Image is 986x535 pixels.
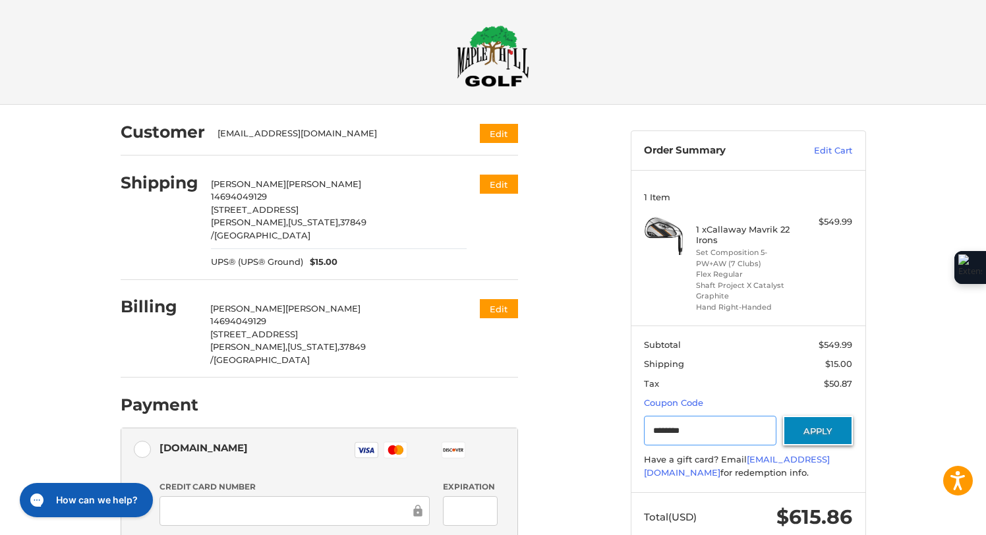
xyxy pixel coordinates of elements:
[303,256,337,269] span: $15.00
[287,341,339,352] span: [US_STATE],
[696,269,797,280] li: Flex Regular
[644,378,659,389] span: Tax
[214,354,310,365] span: [GEOGRAPHIC_DATA]
[159,481,430,493] label: Credit Card Number
[644,358,684,369] span: Shipping
[783,416,853,445] button: Apply
[210,341,287,352] span: [PERSON_NAME],
[121,122,205,142] h2: Customer
[288,217,340,227] span: [US_STATE],
[644,453,852,479] div: Have a gift card? Email for redemption info.
[644,339,681,350] span: Subtotal
[819,339,852,350] span: $549.99
[824,378,852,389] span: $50.87
[786,144,852,157] a: Edit Cart
[644,192,852,202] h3: 1 Item
[696,224,797,246] h4: 1 x Callaway Mavrik 22 Irons
[480,175,518,194] button: Edit
[211,256,303,269] span: UPS® (UPS® Ground)
[121,395,198,415] h2: Payment
[211,217,366,240] span: 37849 /
[13,478,157,522] iframe: Gorgias live chat messenger
[696,247,797,269] li: Set Composition 5-PW+AW (7 Clubs)
[644,511,697,523] span: Total (USD)
[211,179,286,189] span: [PERSON_NAME]
[644,144,786,157] h3: Order Summary
[286,179,361,189] span: [PERSON_NAME]
[210,303,285,314] span: [PERSON_NAME]
[210,316,266,326] span: 14694049129
[285,303,361,314] span: [PERSON_NAME]
[214,230,310,240] span: [GEOGRAPHIC_DATA]
[696,280,797,302] li: Shaft Project X Catalyst Graphite
[825,358,852,369] span: $15.00
[457,25,529,87] img: Maple Hill Golf
[644,397,703,408] a: Coupon Code
[121,173,198,193] h2: Shipping
[776,505,852,529] span: $615.86
[211,191,267,202] span: 14694049129
[211,217,288,227] span: [PERSON_NAME],
[958,254,982,281] img: Extension Icon
[480,299,518,318] button: Edit
[159,437,248,459] div: [DOMAIN_NAME]
[217,127,454,140] div: [EMAIL_ADDRESS][DOMAIN_NAME]
[877,499,986,535] iframe: Google Customer Reviews
[210,329,298,339] span: [STREET_ADDRESS]
[121,296,198,317] h2: Billing
[211,204,299,215] span: [STREET_ADDRESS]
[696,302,797,313] li: Hand Right-Handed
[644,454,830,478] a: [EMAIL_ADDRESS][DOMAIN_NAME]
[443,481,498,493] label: Expiration
[800,215,852,229] div: $549.99
[210,341,366,365] span: 37849 /
[480,124,518,143] button: Edit
[644,416,776,445] input: Gift Certificate or Coupon Code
